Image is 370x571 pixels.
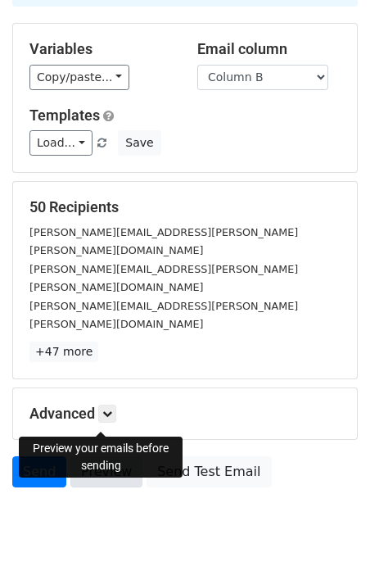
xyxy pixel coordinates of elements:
a: Copy/paste... [29,65,129,90]
div: Preview your emails before sending [19,437,183,478]
small: [PERSON_NAME][EMAIL_ADDRESS][PERSON_NAME][PERSON_NAME][DOMAIN_NAME] [29,226,298,257]
a: Send [12,456,66,487]
a: +47 more [29,342,98,362]
small: [PERSON_NAME][EMAIL_ADDRESS][PERSON_NAME][PERSON_NAME][DOMAIN_NAME] [29,263,298,294]
h5: Email column [197,40,341,58]
h5: 50 Recipients [29,198,341,216]
h5: Variables [29,40,173,58]
button: Save [118,130,160,156]
a: Send Test Email [147,456,271,487]
small: [PERSON_NAME][EMAIL_ADDRESS][PERSON_NAME][PERSON_NAME][DOMAIN_NAME] [29,300,298,331]
a: Load... [29,130,92,156]
iframe: Chat Widget [288,492,370,571]
a: Templates [29,106,100,124]
h5: Advanced [29,405,341,423]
